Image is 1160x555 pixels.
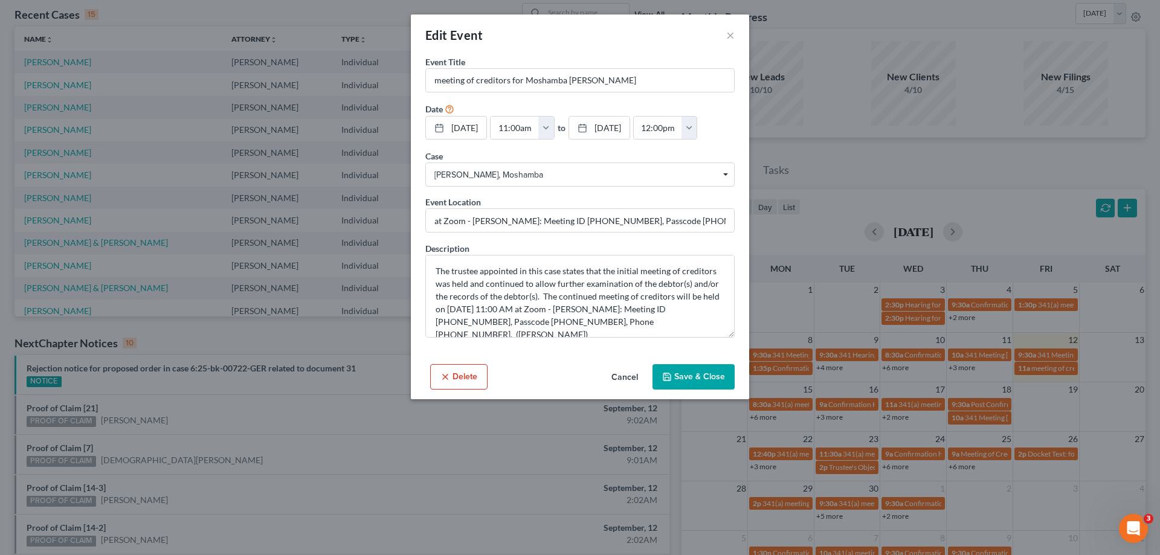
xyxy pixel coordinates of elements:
[425,150,443,162] label: Case
[652,364,735,390] button: Save & Close
[558,121,565,134] label: to
[426,209,734,232] input: Enter location...
[1119,514,1148,543] iframe: Intercom live chat
[425,103,443,115] label: Date
[426,69,734,92] input: Enter event name...
[569,117,630,140] a: [DATE]
[425,162,735,187] span: Select box activate
[602,365,648,390] button: Cancel
[425,28,483,42] span: Edit Event
[634,117,682,140] input: -- : --
[434,168,726,181] span: [PERSON_NAME], Moshamba
[425,242,469,255] label: Description
[430,364,488,390] button: Delete
[426,117,486,140] a: [DATE]
[425,196,481,208] label: Event Location
[726,28,735,42] button: ×
[1144,514,1153,524] span: 3
[491,117,539,140] input: -- : --
[425,57,465,67] span: Event Title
